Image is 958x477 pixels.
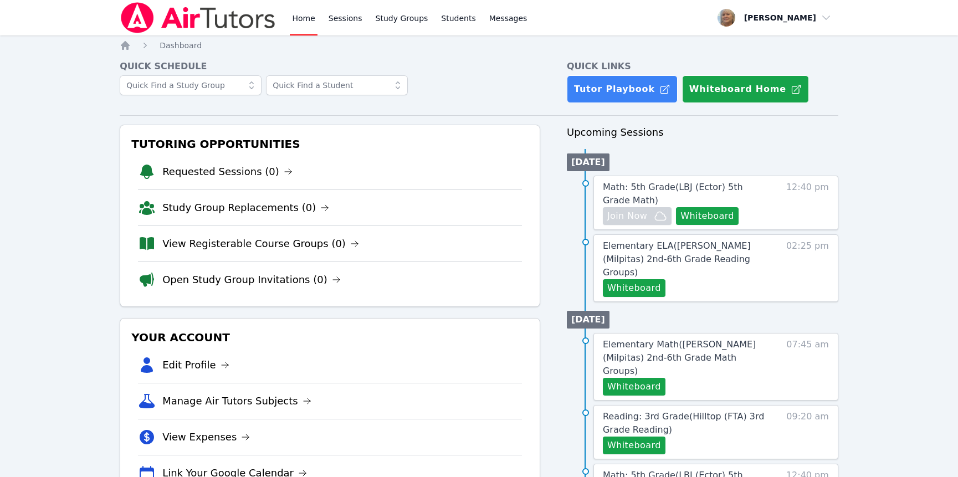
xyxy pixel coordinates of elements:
[603,239,772,279] a: Elementary ELA([PERSON_NAME] (Milpitas) 2nd-6th Grade Reading Groups)
[567,60,838,73] h4: Quick Links
[120,2,276,33] img: Air Tutors
[603,339,756,376] span: Elementary Math ( [PERSON_NAME] (Milpitas) 2nd-6th Grade Math Groups )
[607,209,647,223] span: Join Now
[160,41,202,50] span: Dashboard
[266,75,408,95] input: Quick Find a Student
[676,207,739,225] button: Whiteboard
[567,311,609,329] li: [DATE]
[682,75,809,103] button: Whiteboard Home
[567,75,678,103] a: Tutor Playbook
[120,40,838,51] nav: Breadcrumb
[603,240,751,278] span: Elementary ELA ( [PERSON_NAME] (Milpitas) 2nd-6th Grade Reading Groups )
[129,327,531,347] h3: Your Account
[603,207,672,225] button: Join Now
[603,437,665,454] button: Whiteboard
[603,338,772,378] a: Elementary Math([PERSON_NAME] (Milpitas) 2nd-6th Grade Math Groups)
[120,75,262,95] input: Quick Find a Study Group
[162,236,359,252] a: View Registerable Course Groups (0)
[603,411,764,435] span: Reading: 3rd Grade ( Hilltop (FTA) 3rd Grade Reading )
[603,279,665,297] button: Whiteboard
[162,429,250,445] a: View Expenses
[129,134,531,154] h3: Tutoring Opportunities
[120,60,540,73] h4: Quick Schedule
[603,182,743,206] span: Math: 5th Grade ( LBJ (Ector) 5th Grade Math )
[162,357,229,373] a: Edit Profile
[162,164,293,179] a: Requested Sessions (0)
[786,181,829,225] span: 12:40 pm
[786,239,829,297] span: 02:25 pm
[162,272,341,288] a: Open Study Group Invitations (0)
[567,153,609,171] li: [DATE]
[162,200,329,216] a: Study Group Replacements (0)
[567,125,838,140] h3: Upcoming Sessions
[603,410,772,437] a: Reading: 3rd Grade(Hilltop (FTA) 3rd Grade Reading)
[786,338,829,396] span: 07:45 am
[603,181,772,207] a: Math: 5th Grade(LBJ (Ector) 5th Grade Math)
[489,13,527,24] span: Messages
[786,410,829,454] span: 09:20 am
[603,378,665,396] button: Whiteboard
[162,393,311,409] a: Manage Air Tutors Subjects
[160,40,202,51] a: Dashboard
